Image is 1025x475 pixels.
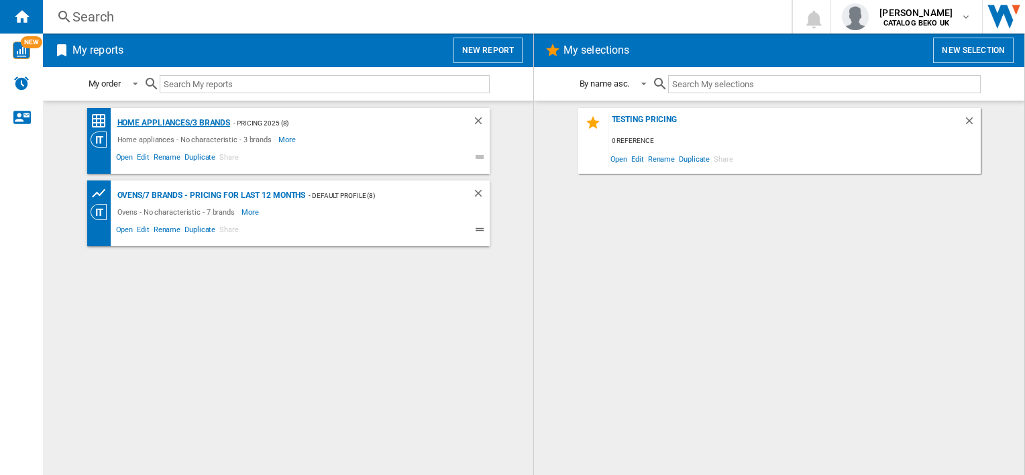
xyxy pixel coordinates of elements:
img: alerts-logo.svg [13,75,30,91]
span: [PERSON_NAME] [879,6,953,19]
div: Ovens - No characteristic - 7 brands [114,204,241,220]
div: By name asc. [580,78,630,89]
div: Search [72,7,757,26]
span: Edit [135,151,152,167]
span: Share [712,150,735,168]
div: Home appliances - No characteristic - 3 brands [114,131,278,148]
span: Share [217,151,241,167]
span: More [241,204,261,220]
div: 0 reference [608,133,981,150]
div: - Pricing 2025 (8) [230,115,445,131]
div: Category View [91,131,114,148]
span: Rename [646,150,677,168]
span: Duplicate [182,151,217,167]
h2: My selections [561,38,632,63]
span: Edit [135,223,152,240]
span: Share [217,223,241,240]
div: Delete [472,115,490,131]
button: New selection [933,38,1014,63]
div: Ovens/7 brands - Pricing for last 12 months [114,187,306,204]
div: Delete [963,115,981,133]
span: Open [608,150,630,168]
div: Product prices grid [91,185,114,202]
span: Duplicate [677,150,712,168]
span: Rename [152,223,182,240]
span: More [278,131,298,148]
span: Rename [152,151,182,167]
h2: My reports [70,38,126,63]
div: My order [89,78,121,89]
img: wise-card.svg [13,42,30,59]
span: NEW [21,36,42,48]
span: Open [114,223,136,240]
b: CATALOG BEKO UK [883,19,949,28]
input: Search My reports [160,75,490,93]
div: Price Matrix [91,113,114,129]
div: Testing Pricing [608,115,963,133]
button: New report [453,38,523,63]
img: profile.jpg [842,3,869,30]
div: Home appliances/3 brands [114,115,231,131]
div: - Default profile (8) [305,187,445,204]
input: Search My selections [668,75,980,93]
div: Category View [91,204,114,220]
span: Duplicate [182,223,217,240]
span: Edit [629,150,646,168]
span: Open [114,151,136,167]
div: Delete [472,187,490,204]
